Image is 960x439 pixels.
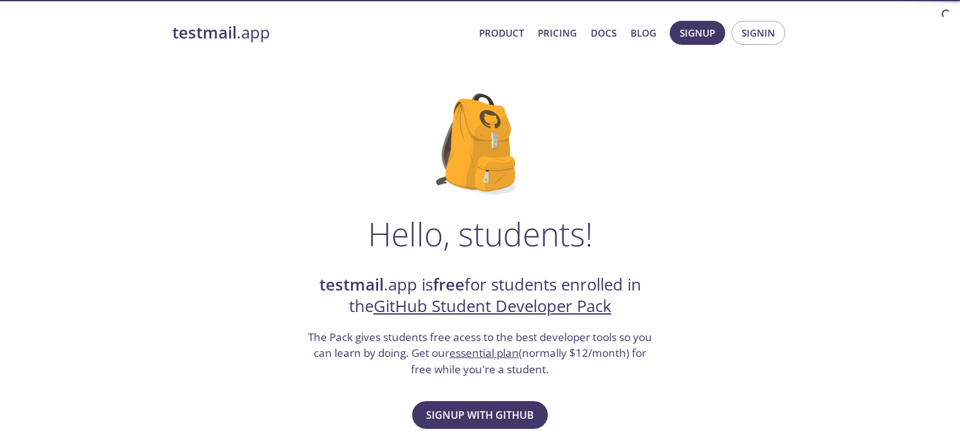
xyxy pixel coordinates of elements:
a: essential plan [449,346,519,360]
a: Product [479,25,524,41]
span: Signin [742,25,775,41]
button: Signup with GitHub [412,401,548,429]
a: Docs [591,25,617,41]
a: Pricing [538,25,577,41]
strong: testmail [172,21,237,44]
strong: testmail [319,274,384,296]
strong: free [433,274,465,296]
h1: Hello, students! [368,215,593,253]
button: Signup [670,21,725,45]
span: Signup with GitHub [426,406,534,424]
a: testmail.app [172,22,469,44]
a: GitHub Student Developer Pack [374,295,612,317]
button: Signin [732,21,785,45]
h3: The Pack gives students free acess to the best developer tools so you can learn by doing. Get our... [307,329,654,378]
img: github-student-backpack.png [436,93,524,195]
h2: .app is for students enrolled in the [307,274,654,318]
a: Blog [631,25,656,41]
span: Signup [680,25,715,41]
